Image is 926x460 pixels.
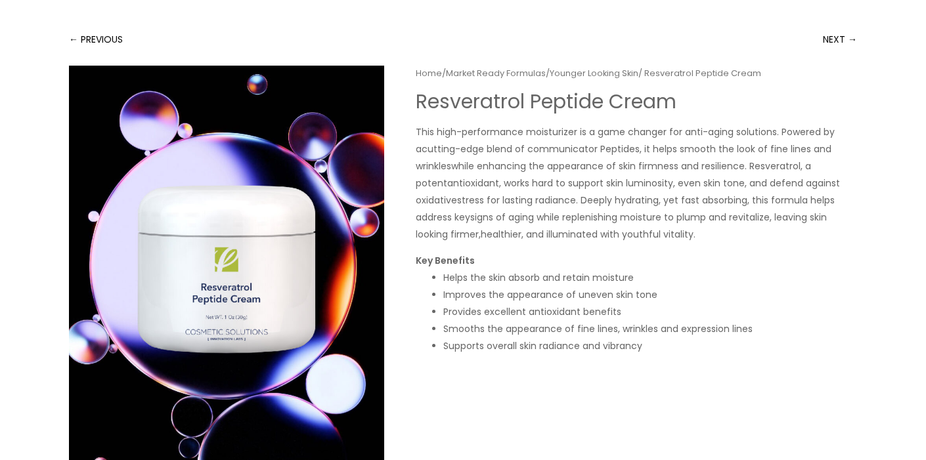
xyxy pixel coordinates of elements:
a: NEXT → [823,26,857,52]
span: stress for lasting radiance. Deeply hydrating, yet fast absorbing, this formula helps address key [416,194,835,224]
span: antioxidant, works hard to support skin luminosity, even skin tone, and defend against oxidative [416,177,840,207]
li: Provides excellent antioxidant benefits [443,303,857,320]
a: Younger Looking Skin [550,67,638,79]
a: ← PREVIOUS [69,26,123,52]
a: Market Ready Formulas [446,67,546,79]
li: Supports overall skin radiance and vibrancy [443,337,857,354]
span: This high-performance moisturizer is a game changer for anti-aging solutions. Powered by a [416,125,835,156]
li: Helps the skin absorb and retain moisture [443,269,857,286]
a: Home [416,67,442,79]
span: signs of aging while replenishing moisture to plump and revitalize, leaving skin looking firmer, [416,211,827,241]
nav: Breadcrumb [416,66,857,81]
strong: Key Benefits [416,254,475,267]
span: cutting-edge blend of communicator Peptides, it helps smooth the look of fine lines and wrinkles [416,142,831,173]
li: Improves the appearance of uneven skin tone [443,286,857,303]
h1: Resveratrol Peptide Cream [416,90,857,114]
span: healthier, and illuminated with youthful vitality. [481,228,695,241]
span: while enhancing the appearance of skin firmness and resilience. Resveratrol, a potent [416,159,811,190]
li: Smooths the appearance of fine lines, wrinkles and expression lines [443,320,857,337]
